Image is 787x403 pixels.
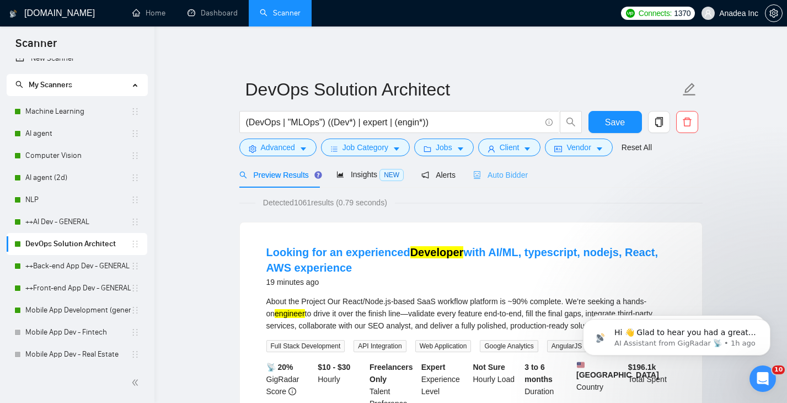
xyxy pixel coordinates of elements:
span: holder [131,129,140,138]
span: holder [131,284,140,293]
span: Detected 1061 results (0.79 seconds) [255,197,395,209]
button: delete [676,111,698,133]
span: setting [765,9,782,18]
iframe: Intercom live chat [749,365,776,392]
span: robot [473,171,481,179]
span: holder [131,173,140,182]
a: NLP [25,189,131,211]
span: caret-down [299,145,307,153]
span: user [704,9,712,17]
li: Computer Vision [7,145,147,167]
b: 3 to 6 months [524,363,553,384]
li: DevOps Solution Architect [7,233,147,255]
button: Save [588,111,642,133]
span: caret-down [393,145,400,153]
span: holder [131,195,140,204]
span: API Integration [354,340,406,352]
img: logo [9,5,17,23]
span: area-chart [336,171,344,178]
span: caret-down [523,145,531,153]
input: Search Freelance Jobs... [246,115,540,129]
b: Not Sure [473,363,505,372]
span: delete [677,117,698,127]
span: search [15,81,23,88]
a: ++Front-end App Dev - GENERAL [25,277,131,299]
span: 10 [772,365,785,374]
span: holder [131,240,140,248]
li: Machine Learning [7,100,147,123]
span: 1370 [674,7,690,19]
div: About the Project Our React/Node.js-based SaaS workflow platform is ~90% complete. We’re seeking ... [266,295,676,332]
span: holder [131,328,140,337]
span: holder [131,218,140,226]
input: Scanner name... [245,76,680,103]
span: Google Analytics [480,340,538,352]
a: DevOps Solution Architect [25,233,131,255]
span: Advanced [261,141,295,153]
li: ++Back-end App Dev - GENERAL (cleaned) [7,255,147,277]
span: Preview Results [239,171,319,179]
span: Jobs [436,141,452,153]
span: copy [649,117,670,127]
span: My Scanners [29,80,72,89]
li: ++Front-end App Dev - GENERAL [7,277,147,299]
a: Reset All [622,141,652,153]
span: Insights [336,170,404,179]
span: holder [131,151,140,160]
span: search [239,171,247,179]
span: AngularJS [547,340,586,352]
a: Mobile App Dev - Fintech [25,321,131,343]
a: homeHome [132,8,165,18]
li: NLP [7,189,147,211]
span: Connects: [639,7,672,19]
a: AI agent (2d) [25,167,131,189]
b: Freelancers Only [370,363,413,384]
span: Alerts [421,171,456,179]
li: Mobile App Development (general) [7,299,147,321]
a: New Scanner [15,47,138,70]
img: upwork-logo.png [626,9,635,18]
a: setting [765,9,783,18]
span: idcard [554,145,562,153]
button: folderJobscaret-down [414,139,474,156]
button: settingAdvancedcaret-down [239,139,317,156]
span: notification [421,171,429,179]
button: barsJob Categorycaret-down [321,139,410,156]
span: Vendor [566,141,591,153]
b: Expert [421,363,446,372]
a: Mobile App Development (general) [25,299,131,321]
button: idcardVendorcaret-down [545,139,612,156]
b: $10 - $30 [318,363,350,372]
div: Tooltip anchor [313,170,323,180]
a: Looking for an experiencedDeveloperwith AI/ML, typescript, nodejs, React, AWS experience [266,246,658,274]
span: My Scanners [15,80,72,89]
span: caret-down [596,145,603,153]
a: searchScanner [260,8,301,18]
span: bars [330,145,338,153]
span: holder [131,107,140,116]
li: New Scanner [7,47,147,70]
span: info-circle [288,388,296,395]
span: holder [131,350,140,359]
a: ++Back-end App Dev - GENERAL (cleaned) [25,255,131,277]
a: AI agent [25,123,131,145]
span: holder [131,262,140,271]
span: user [488,145,495,153]
span: Client [500,141,520,153]
button: copy [648,111,670,133]
span: search [560,117,581,127]
li: Mobile App Dev - Real Estate [7,343,147,365]
span: caret-down [457,145,464,153]
a: ++AI Dev - GENERAL [25,211,131,233]
span: Auto Bidder [473,171,528,179]
span: Full Stack Development [266,340,345,352]
b: 📡 20% [266,363,293,372]
button: search [560,111,582,133]
span: edit [682,82,697,97]
span: Scanner [7,35,66,59]
button: userClientcaret-down [478,139,541,156]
